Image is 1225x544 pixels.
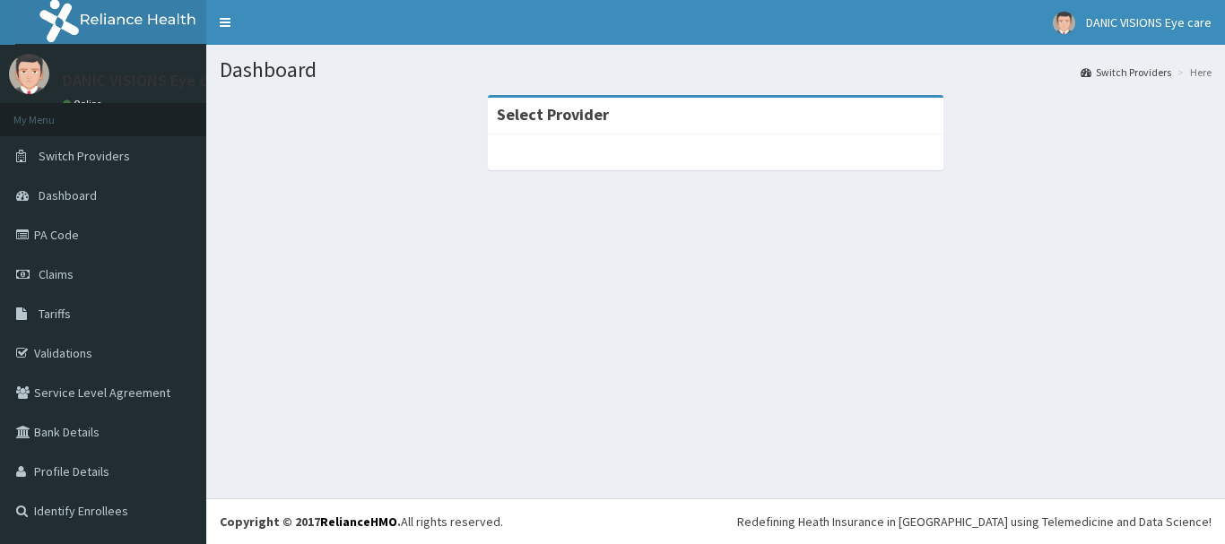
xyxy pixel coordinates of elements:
span: Switch Providers [39,148,130,164]
a: RelianceHMO [320,514,397,530]
footer: All rights reserved. [206,498,1225,544]
span: Claims [39,266,74,282]
div: Redefining Heath Insurance in [GEOGRAPHIC_DATA] using Telemedicine and Data Science! [737,513,1212,531]
strong: Copyright © 2017 . [220,514,401,530]
span: DANIC VISIONS Eye care [1086,14,1212,30]
strong: Select Provider [497,104,609,125]
a: Switch Providers [1081,65,1171,80]
li: Here [1173,65,1212,80]
img: User Image [9,54,49,94]
span: Tariffs [39,306,71,322]
a: Online [63,98,106,110]
span: Dashboard [39,187,97,203]
img: User Image [1053,12,1075,34]
p: DANIC VISIONS Eye care [63,73,230,89]
h1: Dashboard [220,58,1212,82]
